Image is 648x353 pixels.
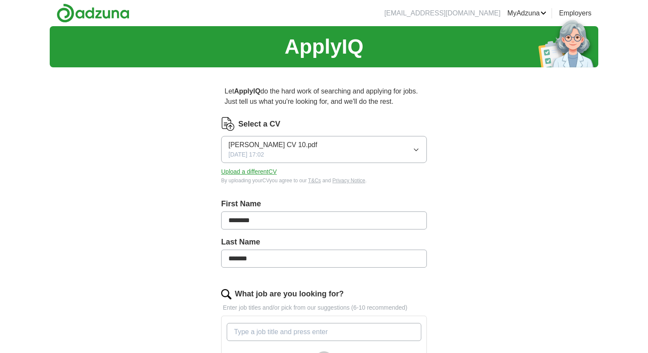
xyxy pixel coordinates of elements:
a: T&Cs [308,178,321,184]
img: CV Icon [221,117,235,131]
label: What job are you looking for? [235,288,344,300]
p: Enter job titles and/or pick from our suggestions (6-10 recommended) [221,303,427,312]
button: Upload a differentCV [221,167,277,176]
label: Last Name [221,236,427,248]
span: [PERSON_NAME] CV 10.pdf [228,140,317,150]
label: First Name [221,198,427,210]
img: Adzuna logo [57,3,129,23]
li: [EMAIL_ADDRESS][DOMAIN_NAME] [384,8,501,18]
a: Employers [559,8,591,18]
p: Let do the hard work of searching and applying for jobs. Just tell us what you're looking for, an... [221,83,427,110]
button: [PERSON_NAME] CV 10.pdf[DATE] 17:02 [221,136,427,163]
img: search.png [221,289,231,299]
h1: ApplyIQ [285,31,363,62]
a: Privacy Notice [333,178,366,184]
strong: ApplyIQ [234,87,260,95]
input: Type a job title and press enter [227,323,421,341]
label: Select a CV [238,118,280,130]
div: By uploading your CV you agree to our and . [221,177,427,184]
span: [DATE] 17:02 [228,150,264,159]
a: MyAdzuna [507,8,547,18]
